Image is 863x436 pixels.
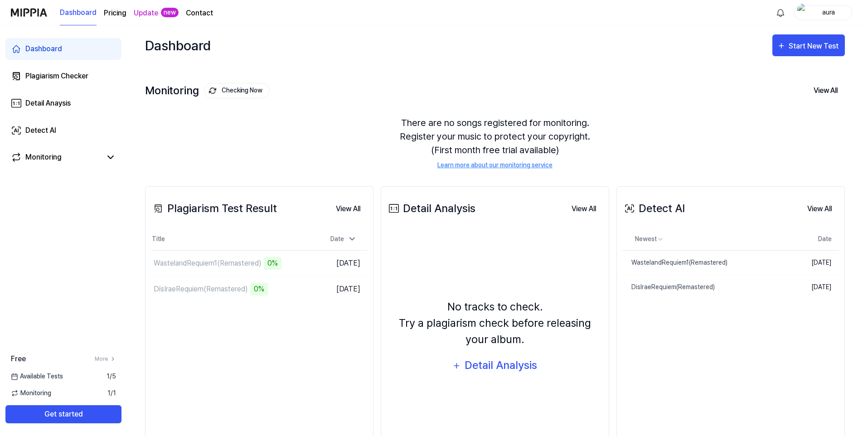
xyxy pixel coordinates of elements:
[145,83,270,98] div: Monitoring
[446,355,543,377] button: Detail Analysis
[5,92,121,114] a: Detail Anaysis
[387,299,603,348] div: No tracks to check. Try a plagiarism check before releasing your album.
[11,152,102,163] a: Monitoring
[5,38,121,60] a: Dashboard
[772,34,845,56] button: Start New Test
[104,8,126,19] a: Pricing
[811,7,846,17] div: aura
[11,372,63,381] span: Available Tests
[204,83,270,98] button: Checking Now
[794,5,852,20] button: profileaura
[11,354,26,364] span: Free
[800,200,839,218] button: View All
[145,105,845,181] div: There are no songs registered for monitoring. Register your music to protect your copyright. (Fir...
[786,228,839,250] th: Date
[25,125,56,136] div: Detect AI
[806,81,845,100] button: View All
[327,232,360,247] div: Date
[314,276,368,302] td: [DATE]
[622,251,786,275] a: WastelandRequiem1(Remastered)
[797,4,808,22] img: profile
[154,258,262,269] div: WastelandRequiem1(Remastered)
[25,98,71,109] div: Detail Anaysis
[437,160,553,170] a: Learn more about our monitoring service
[151,200,277,217] div: Plagiarism Test Result
[95,355,116,363] a: More
[564,199,603,218] a: View All
[209,87,216,94] img: monitoring Icon
[314,250,368,276] td: [DATE]
[134,8,158,19] a: Update
[329,200,368,218] button: View All
[11,388,51,398] span: Monitoring
[622,282,715,292] div: DisIraeRequiem(Remastered)
[622,275,786,299] a: DisIraeRequiem(Remastered)
[5,65,121,87] a: Plagiarism Checker
[564,200,603,218] button: View All
[5,405,121,423] button: Get started
[25,152,62,163] div: Monitoring
[622,200,685,217] div: Detect AI
[786,250,839,275] td: [DATE]
[25,71,88,82] div: Plagiarism Checker
[264,257,281,270] div: 0%
[154,284,248,295] div: DisIraeRequiem(Remastered)
[25,44,62,54] div: Dashboard
[60,0,97,25] a: Dashboard
[329,199,368,218] a: View All
[186,8,213,19] a: Contact
[5,120,121,141] a: Detect AI
[387,200,475,217] div: Detail Analysis
[464,357,538,374] div: Detail Analysis
[622,258,727,267] div: WastelandRequiem1(Remastered)
[800,199,839,218] a: View All
[786,275,839,299] td: [DATE]
[145,34,211,56] div: Dashboard
[775,7,786,18] img: 알림
[107,388,116,398] span: 1 / 1
[161,8,179,17] div: new
[250,283,268,296] div: 0%
[789,40,840,52] div: Start New Test
[107,372,116,381] span: 1 / 5
[151,228,314,250] th: Title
